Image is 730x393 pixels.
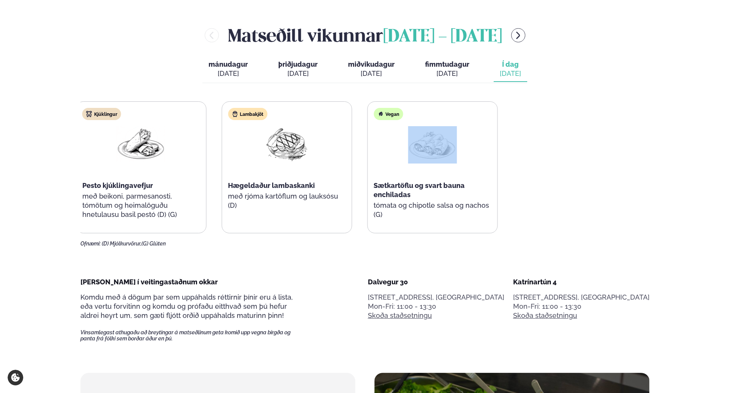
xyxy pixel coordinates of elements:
[272,57,324,82] button: þriðjudagur [DATE]
[374,108,403,120] div: Vegan
[408,126,457,162] img: Enchilada.png
[342,57,401,82] button: miðvikudagur [DATE]
[209,60,248,68] span: mánudagur
[425,69,469,78] div: [DATE]
[86,111,92,117] img: chicken.svg
[383,29,502,45] span: [DATE] - [DATE]
[278,69,318,78] div: [DATE]
[374,201,491,219] p: tómata og chipotle salsa og nachos (G)
[368,302,504,311] div: Mon-Fri: 11:00 - 13:30
[228,181,315,189] span: Hægeldaður lambaskanki
[278,60,318,68] span: þriðjudagur
[513,311,577,320] a: Skoða staðsetningu
[500,69,521,78] div: [DATE]
[228,108,267,120] div: Lambakjöt
[419,57,475,82] button: fimmtudagur [DATE]
[82,108,121,120] div: Kjúklingur
[82,192,200,219] p: með beikoni, parmesanosti, tómötum og heimalöguðu hnetulausu basil pestó (D) (G)
[205,28,219,42] button: menu-btn-left
[262,126,311,162] img: Beef-Meat.png
[209,69,248,78] div: [DATE]
[368,293,504,302] p: [STREET_ADDRESS], [GEOGRAPHIC_DATA]
[368,311,432,320] a: Skoða staðsetningu
[117,126,165,162] img: Wraps.png
[80,241,101,247] span: Ofnæmi:
[377,111,383,117] img: Vegan.svg
[202,57,254,82] button: mánudagur [DATE]
[141,241,166,247] span: (G) Glúten
[368,278,504,287] div: Dalvegur 30
[511,28,525,42] button: menu-btn-right
[500,60,521,69] span: Í dag
[80,278,218,286] span: [PERSON_NAME] í veitingastaðnum okkar
[425,60,469,68] span: fimmtudagur
[102,241,141,247] span: (D) Mjólkurvörur,
[80,329,304,342] span: Vinsamlegast athugaðu að breytingar á matseðlinum geta komið upp vegna birgða og panta frá fólki ...
[494,57,527,82] button: Í dag [DATE]
[228,23,502,48] h2: Matseðill vikunnar
[374,181,465,199] span: Sætkartöflu og svart bauna enchiladas
[82,181,153,189] span: Pesto kjúklingavefjur
[80,293,293,319] span: Komdu með á dögum þar sem uppáhalds réttirnir þínir eru á lista, eða vertu forvitinn og komdu og ...
[348,69,395,78] div: [DATE]
[348,60,395,68] span: miðvikudagur
[513,278,650,287] div: Katrínartún 4
[232,111,238,117] img: Lamb.svg
[513,302,650,311] div: Mon-Fri: 11:00 - 13:30
[8,370,23,385] a: Cookie settings
[228,192,345,210] p: með rjóma kartöflum og lauksósu (D)
[513,293,650,302] p: [STREET_ADDRESS], [GEOGRAPHIC_DATA]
